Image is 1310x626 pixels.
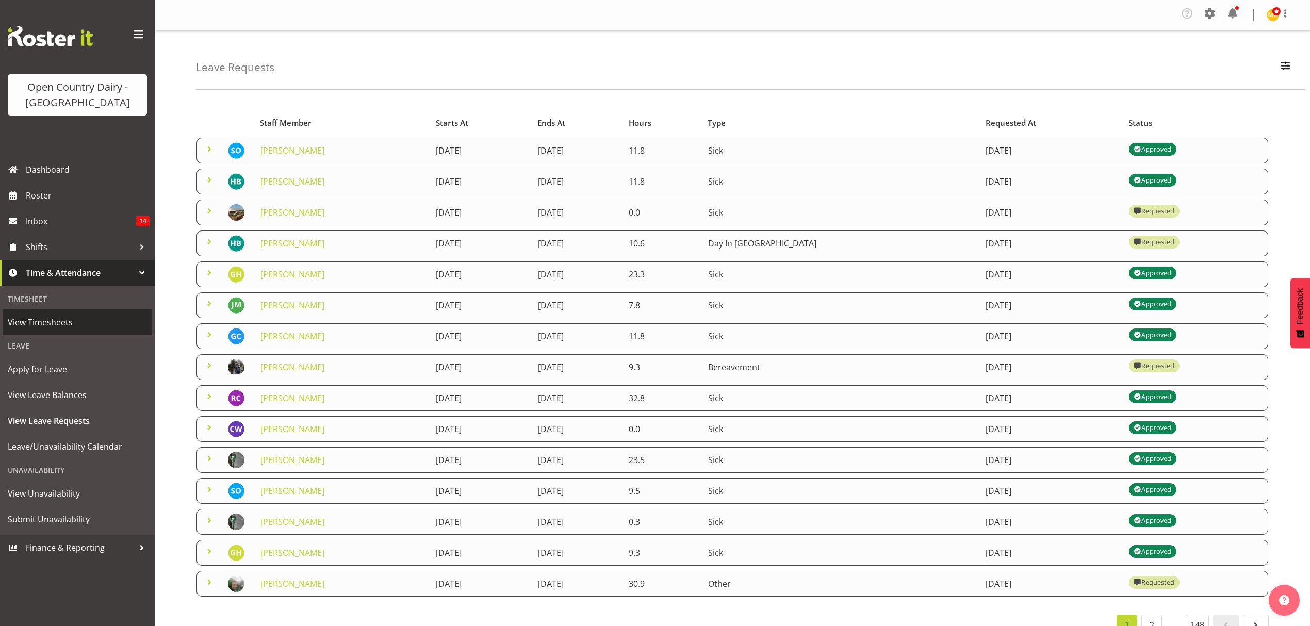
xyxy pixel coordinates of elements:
td: Sick [702,416,979,442]
td: [DATE] [979,571,1123,597]
td: Sick [702,447,979,473]
td: [DATE] [979,354,1123,380]
td: [DATE] [979,478,1123,504]
button: Feedback - Show survey [1290,278,1310,348]
td: 23.3 [623,261,702,287]
a: View Leave Requests [3,408,152,434]
div: Hours [629,117,696,129]
div: Leave [3,335,152,356]
div: Approved [1134,545,1171,557]
div: Open Country Dairy - [GEOGRAPHIC_DATA] [18,79,137,110]
span: View Unavailability [8,486,147,501]
span: Time & Attendance [26,265,134,281]
div: Requested [1134,236,1174,248]
td: [DATE] [979,323,1123,349]
div: Staff Member [260,117,424,129]
span: View Timesheets [8,315,147,330]
div: Timesheet [3,288,152,309]
td: [DATE] [430,571,531,597]
td: [DATE] [430,354,531,380]
td: 10.6 [623,230,702,256]
td: 11.8 [623,138,702,163]
span: Submit Unavailability [8,512,147,527]
div: Approved [1134,174,1171,186]
td: [DATE] [430,416,531,442]
a: Submit Unavailability [3,506,152,532]
div: Requested At [986,117,1117,129]
span: Shifts [26,239,134,255]
span: View Leave Balances [8,387,147,403]
div: Approved [1134,143,1171,155]
td: [DATE] [532,385,623,411]
td: Sick [702,323,979,349]
td: [DATE] [532,509,623,535]
a: [PERSON_NAME] [260,423,324,435]
td: Day In [GEOGRAPHIC_DATA] [702,230,979,256]
td: 9.3 [623,540,702,566]
span: Inbox [26,213,136,229]
a: Apply for Leave [3,356,152,382]
td: [DATE] [430,385,531,411]
td: [DATE] [532,571,623,597]
div: Approved [1134,390,1171,403]
td: [DATE] [979,416,1123,442]
div: Ends At [537,117,617,129]
a: [PERSON_NAME] [260,269,324,280]
td: Sick [702,509,979,535]
td: [DATE] [979,509,1123,535]
div: Approved [1134,483,1171,496]
img: Rosterit website logo [8,26,93,46]
td: 30.9 [623,571,702,597]
td: 7.8 [623,292,702,318]
td: [DATE] [430,292,531,318]
a: [PERSON_NAME] [260,516,324,528]
td: [DATE] [430,261,531,287]
div: Approved [1134,421,1171,434]
td: [DATE] [532,354,623,380]
span: Feedback [1296,288,1305,324]
td: [DATE] [979,385,1123,411]
td: [DATE] [430,138,531,163]
div: Approved [1134,328,1171,341]
td: [DATE] [430,509,531,535]
td: [DATE] [532,169,623,194]
td: 23.5 [623,447,702,473]
td: [DATE] [979,169,1123,194]
img: stacy-macaskilldb46b92e6c02b04e1963fa17893bc948.png [228,575,244,592]
a: [PERSON_NAME] [260,547,324,558]
td: Sick [702,200,979,225]
img: cherie-williams10091.jpg [228,421,244,437]
td: 9.3 [623,354,702,380]
img: peter-wieczorekbceaed36ed9ee0e0a0f921bf3f971857.png [228,204,244,221]
div: Approved [1134,267,1171,279]
td: Sick [702,292,979,318]
span: Dashboard [26,162,150,177]
img: james-matheson10196.jpg [228,297,244,314]
img: bruce-spencer09840b1d301d09520d7522ab53c27dcf.png [228,514,244,530]
a: [PERSON_NAME] [260,207,324,218]
a: View Unavailability [3,481,152,506]
a: [PERSON_NAME] [260,392,324,404]
td: [DATE] [532,540,623,566]
a: View Leave Balances [3,382,152,408]
td: Sick [702,261,979,287]
span: Finance & Reporting [26,540,134,555]
span: Leave/Unavailability Calendar [8,439,147,454]
div: Status [1128,117,1262,129]
td: 11.8 [623,323,702,349]
h4: Leave Requests [196,61,274,73]
img: sean-oneill10131.jpg [228,142,244,159]
img: milk-reception-awarua7542.jpg [1267,9,1279,21]
td: [DATE] [430,540,531,566]
td: [DATE] [430,169,531,194]
td: [DATE] [532,261,623,287]
div: Type [708,117,974,129]
a: [PERSON_NAME] [260,454,324,466]
div: Approved [1134,514,1171,526]
button: Filter Employees [1275,56,1297,79]
td: Sick [702,540,979,566]
img: george-courtney7487.jpg [228,328,244,344]
a: [PERSON_NAME] [260,578,324,589]
td: [DATE] [430,447,531,473]
a: View Timesheets [3,309,152,335]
